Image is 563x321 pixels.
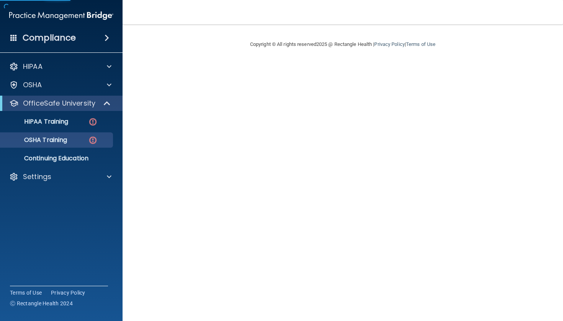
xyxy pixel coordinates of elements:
[9,80,111,90] a: OSHA
[23,172,51,181] p: Settings
[406,41,435,47] a: Terms of Use
[88,117,98,127] img: danger-circle.6113f641.png
[10,289,42,297] a: Terms of Use
[203,32,483,57] div: Copyright © All rights reserved 2025 @ Rectangle Health | |
[23,62,43,71] p: HIPAA
[23,33,76,43] h4: Compliance
[51,289,85,297] a: Privacy Policy
[9,99,111,108] a: OfficeSafe University
[9,172,111,181] a: Settings
[5,118,68,125] p: HIPAA Training
[374,41,404,47] a: Privacy Policy
[10,300,73,307] span: Ⓒ Rectangle Health 2024
[23,80,42,90] p: OSHA
[88,135,98,145] img: danger-circle.6113f641.png
[5,155,110,162] p: Continuing Education
[23,99,95,108] p: OfficeSafe University
[9,8,113,23] img: PMB logo
[9,62,111,71] a: HIPAA
[5,136,67,144] p: OSHA Training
